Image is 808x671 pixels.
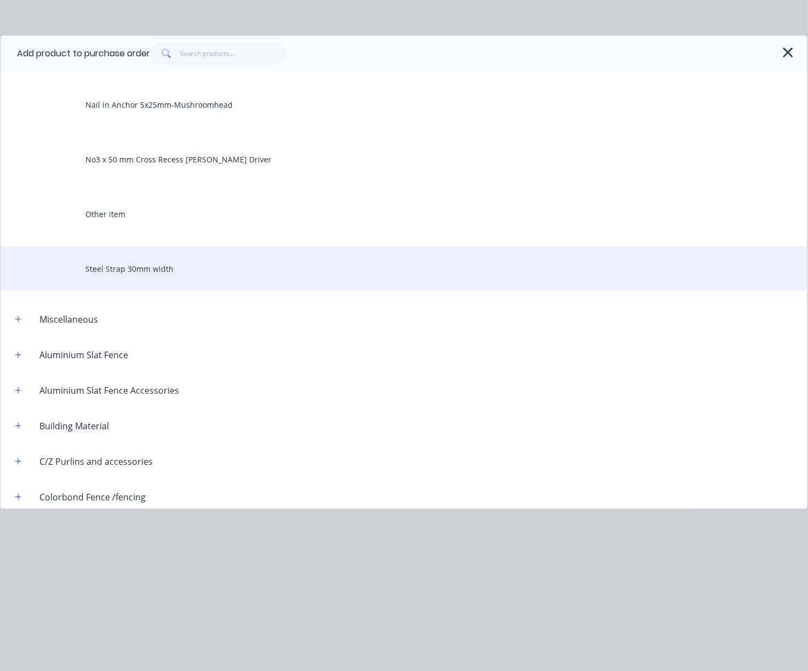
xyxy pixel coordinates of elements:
input: Search products... [181,43,287,65]
div: Aluminium Slat Fence [31,348,137,361]
div: Miscellaneous [31,313,107,326]
div: C/Z Purlins and accessories [31,455,161,468]
div: Colorbond Fence /fencing [31,491,154,504]
div: Building Material [31,419,118,433]
div: Aluminium Slat Fence Accessories [31,384,188,397]
div: Add product to purchase order [17,47,150,60]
